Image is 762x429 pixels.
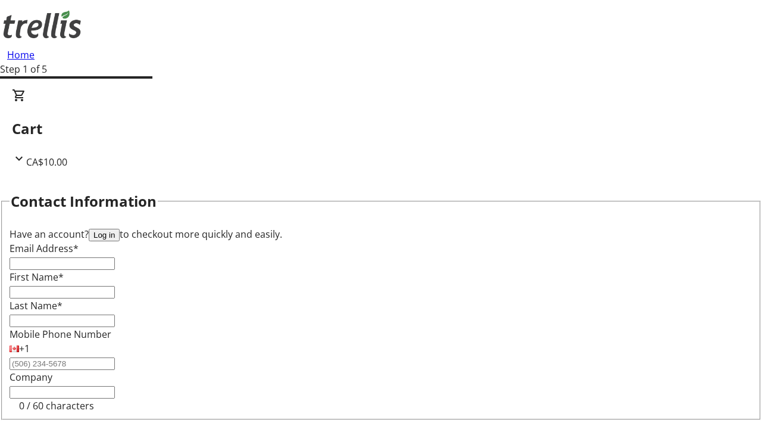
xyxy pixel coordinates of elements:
h2: Cart [12,118,750,139]
tr-character-limit: 0 / 60 characters [19,399,94,412]
input: (506) 234-5678 [10,357,115,370]
div: Have an account? to checkout more quickly and easily. [10,227,752,241]
div: CartCA$10.00 [12,88,750,169]
label: Company [10,371,52,384]
label: First Name* [10,271,64,284]
button: Log in [89,229,120,241]
span: CA$10.00 [26,156,67,169]
label: Email Address* [10,242,79,255]
label: Last Name* [10,299,63,312]
h2: Contact Information [11,191,157,212]
label: Mobile Phone Number [10,328,111,341]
